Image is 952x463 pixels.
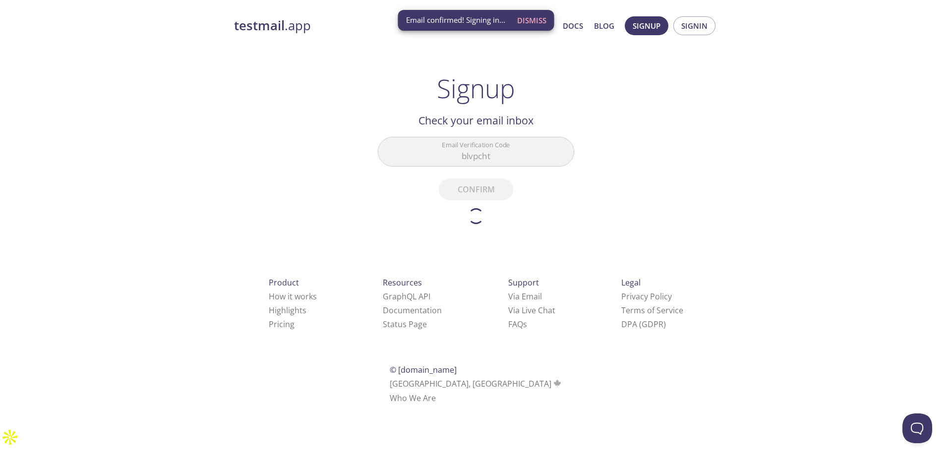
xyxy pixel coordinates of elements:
span: Product [269,277,299,288]
a: GraphQL API [383,291,430,302]
a: How it works [269,291,317,302]
button: Signin [673,16,715,35]
a: Privacy Policy [621,291,672,302]
a: Highlights [269,305,306,316]
strong: testmail [234,17,285,34]
a: Terms of Service [621,305,683,316]
span: © [DOMAIN_NAME] [390,364,457,375]
span: Dismiss [517,14,546,27]
a: Docs [563,19,583,32]
a: Via Live Chat [508,305,555,316]
a: testmail.app [234,17,467,34]
span: Email confirmed! Signing in... [406,15,505,25]
a: FAQ [508,319,527,330]
span: Signup [633,19,660,32]
span: Resources [383,277,422,288]
iframe: Help Scout Beacon - Open [902,413,932,443]
h1: Signup [437,73,515,103]
a: Documentation [383,305,442,316]
h2: Check your email inbox [378,112,574,129]
button: Signup [625,16,668,35]
button: Dismiss [513,11,550,30]
span: Signin [681,19,708,32]
a: DPA (GDPR) [621,319,666,330]
a: Via Email [508,291,542,302]
span: Support [508,277,539,288]
span: [GEOGRAPHIC_DATA], [GEOGRAPHIC_DATA] [390,378,563,389]
a: Who We Are [390,393,436,404]
span: Legal [621,277,641,288]
a: Status Page [383,319,427,330]
a: Blog [594,19,614,32]
span: s [523,319,527,330]
a: Pricing [269,319,295,330]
